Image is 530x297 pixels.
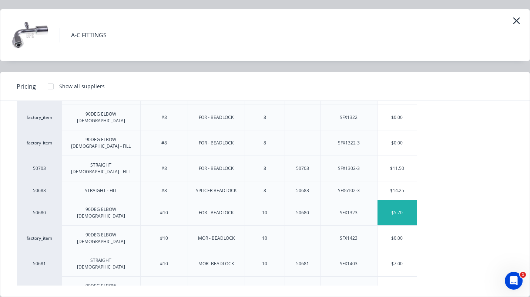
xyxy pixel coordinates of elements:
[198,260,234,267] div: MOR- BEADLOCK
[68,232,134,245] div: 90DEG ELBOW [DEMOGRAPHIC_DATA]
[264,165,266,172] div: 8
[199,140,234,146] div: FOR - BEADLOCK
[17,251,61,276] div: 50681
[161,140,167,146] div: #8
[340,260,358,267] div: SFX1403
[199,209,234,216] div: FOR - BEADLOCK
[68,111,134,124] div: 90DEG ELBOW [DEMOGRAPHIC_DATA]
[338,187,360,194] div: SFX6102-3
[378,156,417,181] div: $11.50
[262,260,267,267] div: 10
[161,187,167,194] div: #8
[85,187,117,194] div: STRAIGHT - FILL
[71,31,107,40] div: A-C FITTINGS
[338,140,360,146] div: SFX1322-3
[160,235,168,242] div: #10
[196,187,237,194] div: SPLICER BEADLOCK
[296,260,309,267] div: 50681
[296,165,309,172] div: 50703
[160,209,168,216] div: #10
[17,82,36,91] span: Pricing
[505,272,523,290] iframe: Intercom live chat
[340,114,358,121] div: SFX1322
[17,181,61,200] div: 50683
[68,206,134,219] div: 90DEG ELBOW [DEMOGRAPHIC_DATA]
[68,136,134,150] div: 90DEG ELBOW [DEMOGRAPHIC_DATA] - FILL
[17,156,61,181] div: 50703
[199,114,234,121] div: FOR - BEADLOCK
[338,165,360,172] div: SFX1302-3
[17,130,61,156] div: factory_item
[11,17,48,54] img: A-C FITTINGS
[264,187,266,194] div: 8
[161,114,167,121] div: #8
[198,235,235,242] div: MOR - BEADLOCK
[340,235,358,242] div: SFX1423
[296,187,309,194] div: 50683
[378,251,417,276] div: $7.00
[68,162,134,175] div: STRAIGHT [DEMOGRAPHIC_DATA] - FILL
[17,200,61,225] div: 50680
[199,165,234,172] div: FOR - BEADLOCK
[340,209,358,216] div: SFX1323
[262,235,267,242] div: 10
[264,140,266,146] div: 8
[68,283,134,296] div: 90DEG ELBOW [DEMOGRAPHIC_DATA] - FILL
[68,257,134,270] div: STRAIGHT [DEMOGRAPHIC_DATA]
[59,82,105,90] div: Show all suppliers
[160,260,168,267] div: #10
[262,209,267,216] div: 10
[296,209,309,216] div: 50680
[378,181,417,200] div: $14.25
[378,105,417,130] div: $0.00
[161,165,167,172] div: #8
[378,226,417,251] div: $0.00
[17,105,61,130] div: factory_item
[378,130,417,156] div: $0.00
[17,225,61,251] div: factory_item
[520,272,526,278] span: 1
[264,114,266,121] div: 8
[378,200,417,225] div: $5.70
